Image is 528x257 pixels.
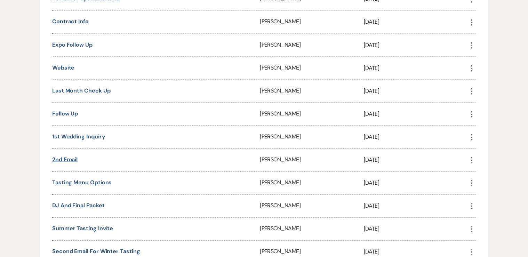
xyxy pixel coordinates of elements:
[260,57,364,79] div: [PERSON_NAME]
[364,109,468,118] p: [DATE]
[260,194,364,217] div: [PERSON_NAME]
[52,64,74,71] a: Website
[364,155,468,164] p: [DATE]
[260,126,364,148] div: [PERSON_NAME]
[364,178,468,187] p: [DATE]
[52,87,110,94] a: last month check up
[364,247,468,256] p: [DATE]
[52,224,113,232] a: Summer Tasting invite
[52,201,104,209] a: DJ and Final Packet
[52,18,89,25] a: Contract Info
[52,155,78,163] a: 2nd email
[364,63,468,72] p: [DATE]
[52,110,78,117] a: Follow Up
[260,11,364,33] div: [PERSON_NAME]
[364,17,468,26] p: [DATE]
[364,201,468,210] p: [DATE]
[260,171,364,194] div: [PERSON_NAME]
[52,41,93,48] a: Expo Follow Up
[260,34,364,56] div: [PERSON_NAME]
[364,224,468,233] p: [DATE]
[260,103,364,125] div: [PERSON_NAME]
[260,217,364,240] div: [PERSON_NAME]
[364,132,468,141] p: [DATE]
[260,148,364,171] div: [PERSON_NAME]
[52,178,112,186] a: Tasting Menu Options
[260,80,364,102] div: [PERSON_NAME]
[364,40,468,49] p: [DATE]
[364,86,468,95] p: [DATE]
[52,132,105,140] a: 1st Wedding Inquiry
[52,247,140,255] a: second email for winter tasting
